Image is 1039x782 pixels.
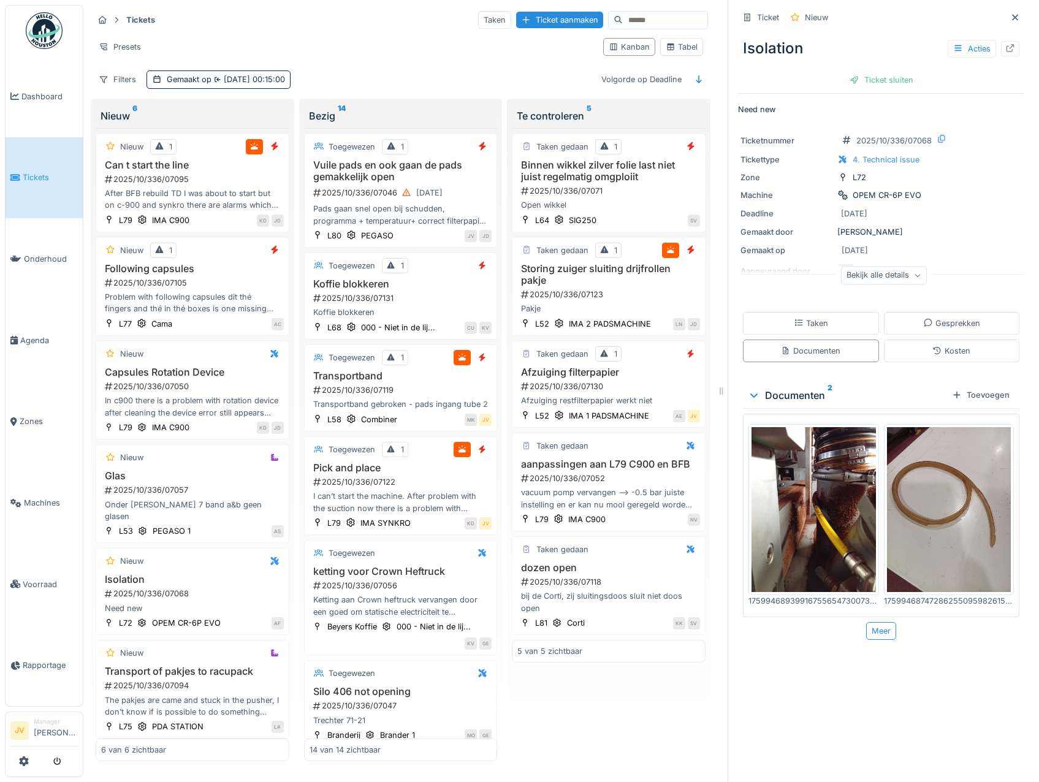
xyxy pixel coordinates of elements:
div: IMA 1 PADSMACHINE [569,410,649,422]
div: The pakjes are came and stuck in the pusher, I don’t know if is possible to do something about this [101,694,284,718]
div: AC [272,318,284,330]
div: Machine [740,189,832,201]
div: KV [465,637,477,650]
div: JD [272,422,284,434]
div: NV [688,514,700,526]
div: Need new [101,602,284,614]
div: Problem with following capsules dit thé fingers and thé in thé boxes is one missing capsule [101,291,284,314]
a: Machines [6,462,83,544]
img: y9qumldoyektsyb0zrmaj1obslsl [887,427,1011,592]
div: Taken [478,11,511,29]
div: 2025/10/336/07095 [104,173,284,185]
h3: Capsules Rotation Device [101,366,284,378]
span: Dashboard [21,91,78,102]
div: 14 van 14 zichtbaar [310,744,381,756]
div: 1 [401,141,404,153]
div: 2025/10/336/07094 [104,680,284,691]
div: Nieuw [120,452,143,463]
div: L79 [535,514,549,525]
div: KK [673,617,685,629]
div: 000 - Niet in de lij... [397,621,471,632]
div: AF [272,617,284,629]
a: JV Manager[PERSON_NAME] [10,717,78,746]
li: [PERSON_NAME] [34,717,78,743]
div: [DATE] [416,187,443,199]
div: IMA C900 [152,214,189,226]
div: Zone [740,172,832,183]
div: Brander 1 [380,729,415,741]
div: After BFB rebuild TD I was about to start but on c-900 and synkro there are alarms which I can’t ... [101,188,284,211]
div: Toegewezen [329,547,375,559]
span: Zones [20,416,78,427]
div: JV [465,230,477,242]
div: 1 [169,141,172,153]
h3: Silo 406 not opening [310,686,492,697]
div: Toegewezen [329,444,375,455]
div: Gemaakt op [740,245,832,256]
a: Voorraad [6,544,83,625]
div: Nieuw [120,141,143,153]
div: CU [465,322,477,334]
div: 1 [169,245,172,256]
a: Agenda [6,300,83,381]
div: 5 van 5 zichtbaar [517,645,582,657]
span: Tickets [23,172,78,183]
div: Nieuw [120,647,143,659]
div: 2025/10/336/07130 [520,381,700,392]
div: Trechter 71-21 [310,715,492,726]
div: Documenten [748,388,947,403]
span: Machines [24,497,78,509]
div: AS [272,525,284,537]
div: L79 [119,214,132,226]
a: Onderhoud [6,218,83,300]
div: Taken gedaan [536,440,588,452]
img: euiep3xzn31yur1oofvrhuvpieh1 [752,427,876,592]
div: AE [673,410,685,422]
div: 2025/10/336/07119 [312,384,492,396]
div: 2025/10/336/07052 [520,473,700,484]
div: Toegewezen [329,352,375,363]
div: KV [479,322,492,334]
div: SIG250 [569,214,596,226]
div: Ticket sluiten [845,72,918,88]
p: Need new [738,104,1024,115]
div: 2025/10/336/07131 [312,292,492,304]
div: LA [272,721,284,733]
div: 2025/10/336/07068 [856,135,932,146]
div: JV [688,410,700,422]
a: Rapportage [6,625,83,707]
div: bij de Corti, zij sluitingsdoos sluit niet doos open [517,590,700,613]
div: Deadline [740,208,832,219]
div: Ticket [757,12,779,23]
h3: Afzuiging filterpapier [517,366,700,378]
div: L77 [119,318,132,330]
div: Toegewezen [329,667,375,679]
div: Pakje [517,303,700,314]
div: Gesprekken [923,317,980,329]
a: Dashboard [6,56,83,137]
div: KD [257,214,269,227]
sup: 14 [338,108,346,123]
div: Ticketnummer [740,135,832,146]
sup: 6 [132,108,137,123]
div: KD [257,422,269,434]
div: Bekijk alle details [841,267,927,284]
div: Documenten [781,345,840,357]
div: GE [479,637,492,650]
div: Bezig [309,108,493,123]
div: 1 [614,348,617,360]
div: L81 [535,617,547,629]
div: 2025/10/336/07123 [520,289,700,300]
div: JV [479,414,492,426]
div: SV [688,214,700,227]
div: JD [479,230,492,242]
sup: 5 [587,108,592,123]
strong: Tickets [121,14,160,26]
div: vacuum pomp vervangen --> -0.5 bar juiste instelling en er kan nu mooi geregeld worden. ([PERSON_... [517,487,700,510]
div: 000 - Niet in de lij... [361,322,435,333]
div: KD [465,517,477,530]
div: Taken [794,317,828,329]
div: 6 van 6 zichtbaar [101,744,166,756]
div: 2025/10/336/07122 [312,476,492,488]
div: 1 [401,352,404,363]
